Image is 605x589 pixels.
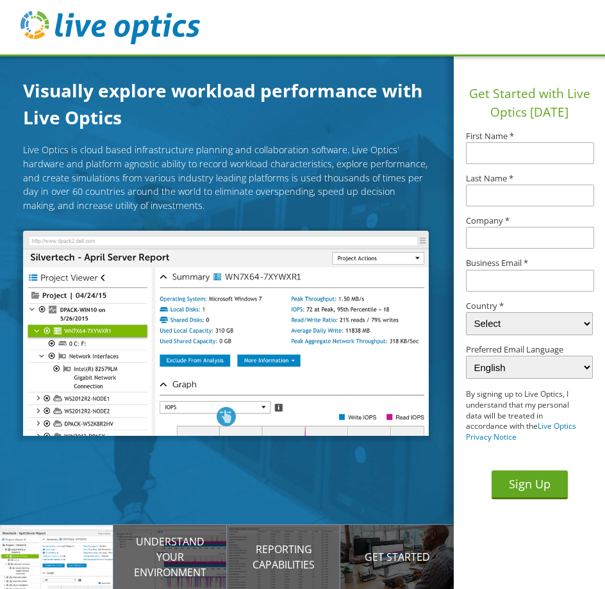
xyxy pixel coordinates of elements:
h1: Get Started with Live Optics [DATE] [459,85,600,122]
img: Introducing Live Optics [23,231,428,436]
p: Reporting Capabilities [227,542,340,572]
label: Preferred Email Language [466,345,593,354]
a: Live Optics Privacy Notice [466,420,576,442]
label: Company * [466,217,593,225]
button: Sign Up [492,470,568,499]
p: Understand your environment [113,534,227,580]
p: By signing up to Live Optics, I understand that my personal data will be treated in accordance wi... [466,389,580,443]
label: First Name * [466,132,593,140]
label: Business Email * [466,259,593,267]
label: Country * [466,302,593,310]
label: Last Name * [466,174,593,183]
p: Live Optics is cloud based infrastructure planning and collaboration software. Live Optics' hardw... [23,143,428,212]
img: live_optics_svg.svg [21,11,200,44]
p: Get Started [340,549,454,565]
h1: Visually explore workload performance with Live Optics [23,77,442,131]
